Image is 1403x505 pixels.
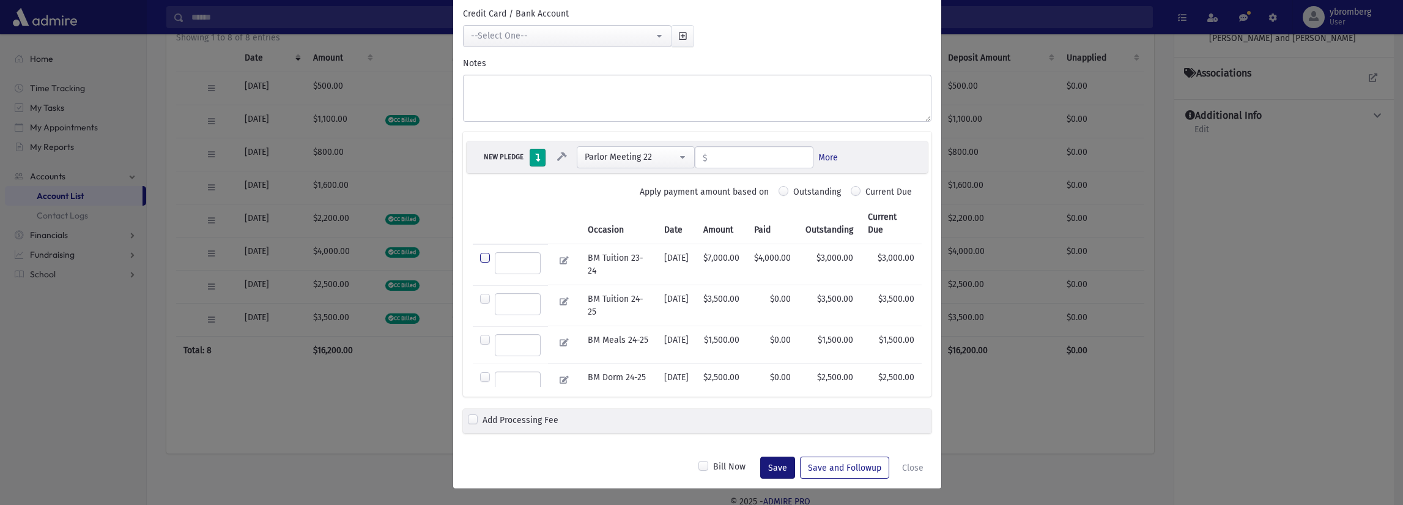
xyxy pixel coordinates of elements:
td: BM Tuition 23-24 [580,244,657,285]
div: NEW PLEDGE [480,151,527,163]
th: Date [657,203,696,244]
td: $2,500.00 [861,364,921,401]
th: Amount [696,203,747,244]
td: $0.00 [747,326,798,364]
td: $3,000.00 [861,244,921,285]
td: $2,500.00 [798,364,861,401]
td: $3,500.00 [798,285,861,326]
label: Outstanding [793,185,841,203]
td: $3,000.00 [798,244,861,285]
label: Notes [463,57,486,70]
td: $3,500.00 [696,285,747,326]
label: Bill Now [713,460,746,475]
td: $7,000.00 [696,244,747,285]
td: $1,500.00 [798,326,861,364]
a: More [818,151,838,164]
td: [DATE] [657,285,696,326]
td: $4,000.00 [747,244,798,285]
td: $1,500.00 [861,326,921,364]
div: Parlor Meeting 22 [585,151,677,163]
td: [DATE] [657,364,696,401]
th: Occasion [580,203,657,244]
button: Parlor Meeting 22 [577,146,695,168]
td: BM Meals 24-25 [580,326,657,364]
div: --Select One-- [471,29,654,42]
td: $2,500.00 [696,364,747,401]
th: Outstanding [798,203,861,244]
td: $1,500.00 [696,326,747,364]
button: Save and Followup [800,457,889,479]
span: $ [695,147,708,169]
th: Paid [747,203,798,244]
label: Apply payment amount based on [640,185,769,198]
label: Current Due [865,185,912,203]
td: BM Dorm 24-25 [580,364,657,401]
td: $3,500.00 [861,285,921,326]
td: [DATE] [657,244,696,285]
button: Save [760,457,795,479]
label: Credit Card / Bank Account [463,7,569,20]
td: $0.00 [747,285,798,326]
th: Current Due [861,203,921,244]
button: Close [894,457,931,479]
label: Add Processing Fee [483,414,558,428]
td: $0.00 [747,364,798,401]
td: BM Tuition 24-25 [580,285,657,326]
td: [DATE] [657,326,696,364]
button: --Select One-- [463,25,672,47]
